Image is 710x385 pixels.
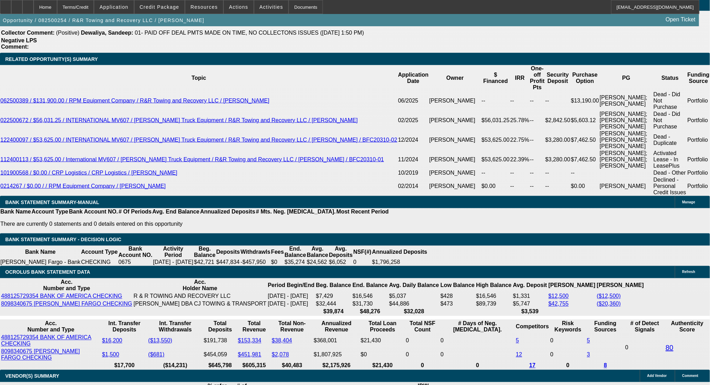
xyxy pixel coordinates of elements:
[545,91,571,111] td: --
[1,301,132,307] a: 8098340675 [PERSON_NAME] FARGO CHECKING
[272,338,292,344] a: $38,404
[240,259,271,266] td: -$457,950
[406,348,440,362] td: 0
[271,259,284,266] td: $0
[571,111,599,130] td: $5,603.12
[306,246,329,259] th: Avg. Balance
[597,279,644,292] th: [PERSON_NAME]
[530,169,545,176] td: --
[530,111,545,130] td: --
[440,301,475,308] td: $473
[604,363,607,369] a: 8
[329,259,353,266] td: $6,052
[148,362,202,369] th: ($14,231)
[429,130,481,150] td: [PERSON_NAME]
[148,338,172,344] a: ($13,550)
[102,320,147,334] th: Int. Transfer Deposits
[666,344,674,352] a: 80
[510,111,530,130] td: 25.78%
[237,320,271,334] th: Total Revenue
[372,259,427,266] div: $1,796,258
[682,374,698,378] span: Comment
[687,65,710,91] th: Funding Source
[599,65,653,91] th: PG
[687,91,710,111] td: Portfolio
[687,130,710,150] td: Portfolio
[194,259,216,266] td: $42,721
[682,270,695,274] span: Refresh
[254,0,289,14] button: Activities
[216,259,240,266] td: $447,834
[148,320,202,334] th: Int. Transfer Withdrawals
[5,237,122,243] span: Bank Statement Summary - Decision Logic
[571,91,599,111] td: $13,190.00
[204,362,237,369] th: $645,798
[352,293,388,300] td: $16,546
[204,334,237,348] td: $191,738
[135,30,364,36] span: 01- PAID OFF DEAL PMTS MADE ON TIME, NO COLLECTONS ISSUES ([DATE] 1:50 PM)
[0,221,389,227] p: There are currently 0 statements and 0 details entered on this opportunity
[481,111,510,130] td: $56,031.25
[429,150,481,169] td: [PERSON_NAME]
[118,259,153,266] td: 0675
[268,293,315,300] td: [DATE] - [DATE]
[510,150,530,169] td: 22.39%
[530,150,545,169] td: --
[429,176,481,196] td: [PERSON_NAME]
[481,150,510,169] td: $53,625.00
[599,91,653,111] td: [PERSON_NAME]; [PERSON_NAME]
[587,352,590,358] a: 3
[530,65,545,91] th: One-off Profit Pts
[314,338,359,344] div: $368,001
[549,293,569,299] a: $12,500
[597,293,621,299] a: ($12,500)
[687,111,710,130] td: Portfolio
[653,91,687,111] td: Dead - Did Not Purchase
[440,348,515,362] td: 0
[69,208,118,215] th: Bank Account NO.
[237,362,271,369] th: $605,315
[118,208,152,215] th: # Of Periods
[0,117,358,123] a: 022500672 / $56,031.25 / INTERNATIONAL MV607 / [PERSON_NAME] Truck Equipment / R&R Towing and Rec...
[687,150,710,169] td: Portfolio
[571,150,599,169] td: $7,462.50
[429,169,481,176] td: [PERSON_NAME]
[268,279,315,292] th: Period Begin/End
[653,65,687,91] th: Status
[1,37,37,50] b: Negative LPS Comment:
[313,362,360,369] th: $2,175,926
[360,362,405,369] th: $21,430
[5,269,90,275] span: OCROLUS BANK STATEMENT DATA
[545,65,571,91] th: Security Deposit
[224,0,254,14] button: Actions
[191,4,218,10] span: Resources
[102,352,119,358] a: $1,500
[336,208,389,215] th: Most Recent Period
[0,170,177,176] a: 101900568 / $0.00 / CRP Logistics / CRP Logistics / [PERSON_NAME]
[440,279,475,292] th: Low Balance
[133,301,267,308] td: [PERSON_NAME] DBA CJ TOWING & TRANSPORT
[647,374,667,378] span: Add Vendor
[481,65,510,91] th: $ Financed
[599,111,653,130] td: [PERSON_NAME]; [PERSON_NAME]; [PERSON_NAME]
[316,301,351,308] td: $32,444
[481,130,510,150] td: $53,625.00
[1,320,101,334] th: Acc. Number and Type
[545,176,571,196] td: --
[545,150,571,169] td: $3,280.00
[5,199,99,205] span: BANK STATEMENT SUMMARY-MANUAL
[1,293,122,299] a: 488125729354 BANK OF AMERICA CHECKING
[1,335,91,347] a: 488125729354 BANK OF AMERICA CHECKING
[545,169,571,176] td: --
[1,279,132,292] th: Acc. Number and Type
[550,348,586,362] td: 0
[440,362,515,369] th: 0
[398,91,429,111] td: 06/2025
[272,352,289,358] a: $2,078
[571,169,599,176] td: --
[216,246,240,259] th: Deposits
[481,176,510,196] td: $0.00
[476,301,512,308] td: $89,739
[94,0,133,14] button: Application
[599,130,653,150] td: [PERSON_NAME]; [PERSON_NAME]; [PERSON_NAME]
